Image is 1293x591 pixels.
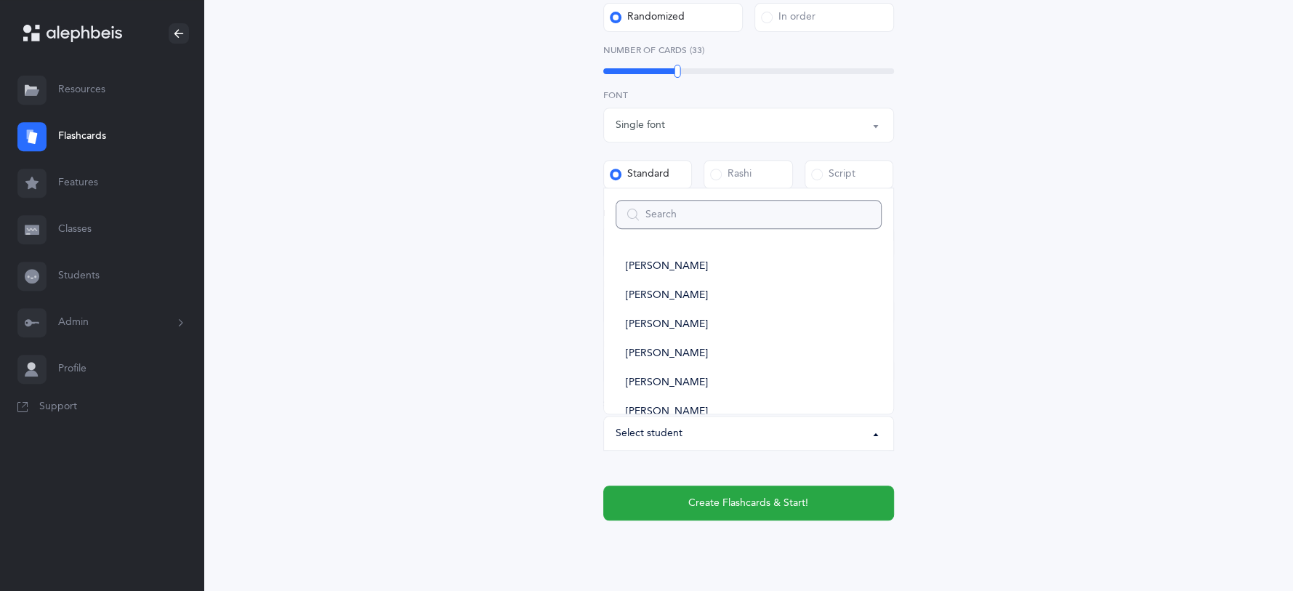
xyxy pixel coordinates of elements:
[626,347,708,361] span: [PERSON_NAME]
[603,108,894,142] button: Single font
[610,10,685,25] div: Randomized
[610,167,669,182] div: Standard
[616,200,882,229] input: Search
[710,167,752,182] div: Rashi
[603,89,894,102] label: Font
[626,377,708,390] span: [PERSON_NAME]
[603,486,894,520] button: Create Flashcards & Start!
[626,406,708,419] span: [PERSON_NAME]
[603,416,894,451] button: Select student
[761,10,815,25] div: In order
[626,260,708,273] span: [PERSON_NAME]
[688,496,808,511] span: Create Flashcards & Start!
[603,44,894,57] label: Number of Cards (33)
[616,118,665,133] div: Single font
[626,289,708,302] span: [PERSON_NAME]
[626,318,708,331] span: [PERSON_NAME]
[811,167,855,182] div: Script
[39,400,77,414] span: Support
[616,426,682,441] div: Select student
